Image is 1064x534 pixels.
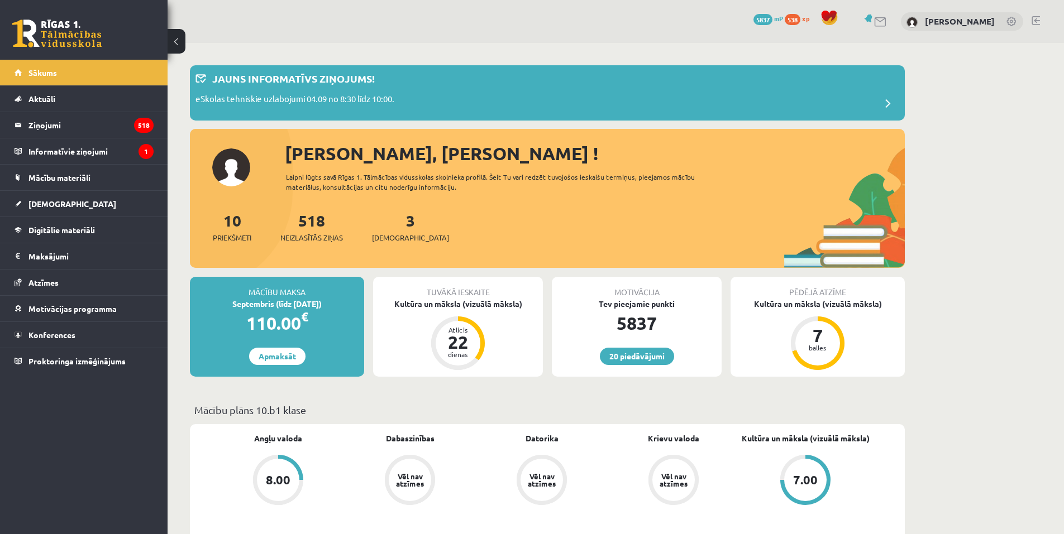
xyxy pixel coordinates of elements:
div: Vēl nav atzīmes [394,473,426,487]
div: 5837 [552,310,722,336]
div: 8.00 [266,474,290,486]
a: 10Priekšmeti [213,210,251,243]
a: Vēl nav atzīmes [476,455,608,507]
div: Atlicis [441,326,475,333]
p: eSkolas tehniskie uzlabojumi 04.09 no 8:30 līdz 10:00. [195,93,394,108]
div: Kultūra un māksla (vizuālā māksla) [373,298,543,310]
legend: Informatīvie ziņojumi [28,138,154,164]
span: [DEMOGRAPHIC_DATA] [28,199,116,209]
span: Mācību materiāli [28,172,90,182]
a: Aktuāli [15,86,154,112]
a: Jauns informatīvs ziņojums! eSkolas tehniskie uzlabojumi 04.09 no 8:30 līdz 10:00. [195,71,899,115]
a: 538 xp [785,14,815,23]
div: Septembris (līdz [DATE]) [190,298,364,310]
a: Atzīmes [15,270,154,295]
span: Proktoringa izmēģinājums [28,356,126,366]
a: Ziņojumi518 [15,112,154,138]
div: 22 [441,333,475,351]
div: 7 [801,326,834,344]
span: Sākums [28,68,57,78]
div: 7.00 [793,474,818,486]
a: Mācību materiāli [15,165,154,190]
div: Vēl nav atzīmes [526,473,557,487]
a: Angļu valoda [254,432,302,444]
span: Motivācijas programma [28,304,117,314]
div: Vēl nav atzīmes [658,473,689,487]
a: Motivācijas programma [15,296,154,321]
span: Konferences [28,330,75,340]
span: mP [774,14,783,23]
a: Dabaszinības [386,432,435,444]
i: 1 [139,144,154,159]
span: Priekšmeti [213,232,251,243]
div: Pēdējā atzīme [731,277,905,298]
a: [PERSON_NAME] [925,16,995,27]
a: Konferences [15,322,154,348]
div: Kultūra un māksla (vizuālā māksla) [731,298,905,310]
legend: Maksājumi [28,243,154,269]
div: balles [801,344,834,351]
span: xp [802,14,809,23]
span: 538 [785,14,800,25]
div: 110.00 [190,310,364,336]
a: Krievu valoda [648,432,699,444]
a: Digitālie materiāli [15,217,154,243]
span: Digitālie materiāli [28,225,95,235]
a: 518Neizlasītās ziņas [280,210,343,243]
a: Informatīvie ziņojumi1 [15,138,154,164]
div: Tuvākā ieskaite [373,277,543,298]
a: Rīgas 1. Tālmācības vidusskola [12,20,102,47]
img: Arnella Baijere [906,17,918,28]
a: 3[DEMOGRAPHIC_DATA] [372,210,449,243]
div: Tev pieejamie punkti [552,298,722,310]
div: [PERSON_NAME], [PERSON_NAME] ! [285,140,905,167]
a: 7.00 [739,455,871,507]
legend: Ziņojumi [28,112,154,138]
i: 518 [134,118,154,133]
span: Aktuāli [28,94,55,104]
a: [DEMOGRAPHIC_DATA] [15,191,154,217]
a: Maksājumi [15,243,154,269]
a: Kultūra un māksla (vizuālā māksla) 7 balles [731,298,905,372]
a: 20 piedāvājumi [600,348,674,365]
span: Neizlasītās ziņas [280,232,343,243]
p: Jauns informatīvs ziņojums! [212,71,375,86]
a: 5837 mP [753,14,783,23]
p: Mācību plāns 10.b1 klase [194,402,900,417]
a: Kultūra un māksla (vizuālā māksla) Atlicis 22 dienas [373,298,543,372]
span: 5837 [753,14,772,25]
a: Sākums [15,60,154,85]
a: Datorika [526,432,559,444]
a: Proktoringa izmēģinājums [15,348,154,374]
div: Motivācija [552,277,722,298]
span: Atzīmes [28,277,59,287]
a: Vēl nav atzīmes [344,455,476,507]
a: 8.00 [212,455,344,507]
a: Vēl nav atzīmes [608,455,739,507]
span: € [301,309,308,325]
div: Mācību maksa [190,277,364,298]
a: Apmaksāt [249,348,306,365]
span: [DEMOGRAPHIC_DATA] [372,232,449,243]
div: dienas [441,351,475,358]
div: Laipni lūgts savā Rīgas 1. Tālmācības vidusskolas skolnieka profilā. Šeit Tu vari redzēt tuvojošo... [286,172,715,192]
a: Kultūra un māksla (vizuālā māksla) [742,432,870,444]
